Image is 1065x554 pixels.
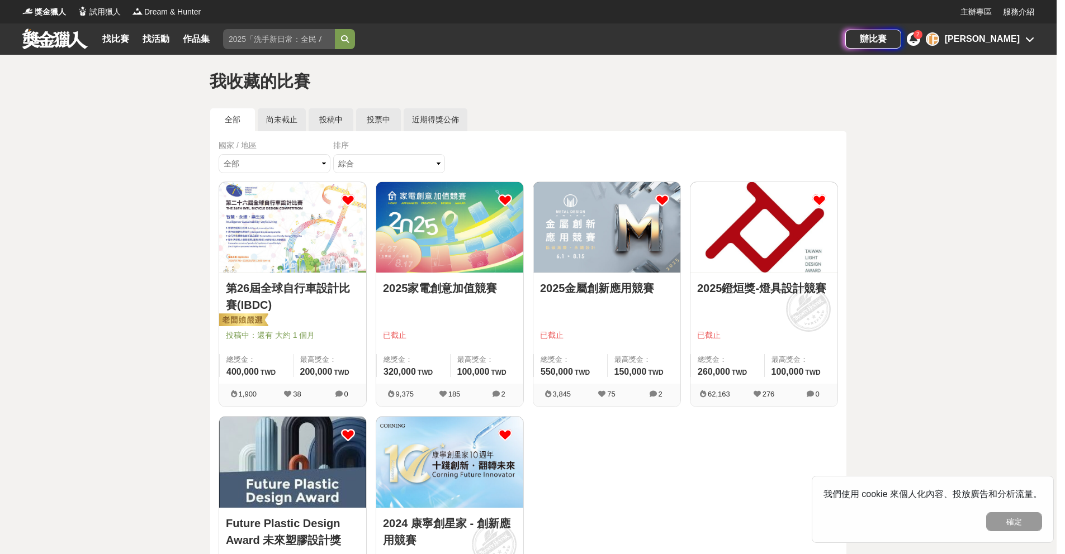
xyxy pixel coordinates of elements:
[614,354,674,365] span: 最高獎金：
[226,329,359,341] span: 投稿中：還有 大約 1 個月
[540,280,674,297] a: 2025金屬創新應用競賽
[22,6,34,17] img: Logo
[540,329,674,341] span: 已截止
[226,280,359,313] a: 第26屆全球自行車設計比賽(IBDC)
[383,515,517,548] a: 2024 康寧創星家 - 創新應用競賽
[1003,6,1034,18] a: 服務介紹
[448,390,461,398] span: 185
[217,313,268,328] img: 老闆娘嚴選
[771,354,831,365] span: 最高獎金：
[926,32,939,46] div: [PERSON_NAME]
[334,369,349,376] span: TWD
[575,369,590,376] span: TWD
[219,417,366,508] a: Cover Image
[457,367,490,376] span: 100,000
[771,367,804,376] span: 100,000
[659,390,662,398] span: 2
[607,390,615,398] span: 75
[614,367,647,376] span: 150,000
[210,108,255,131] a: 全部
[132,6,143,17] img: Logo
[541,367,573,376] span: 550,000
[293,390,301,398] span: 38
[648,369,663,376] span: TWD
[261,369,276,376] span: TWD
[226,367,259,376] span: 400,000
[708,390,730,398] span: 62,163
[226,515,359,548] a: Future Plastic Design Award 未來塑膠設計獎
[132,6,201,18] a: LogoDream & Hunter
[219,182,366,273] img: Cover Image
[138,31,174,47] a: 找活動
[697,329,831,341] span: 已截止
[144,6,201,18] span: Dream & Hunter
[226,354,286,365] span: 總獎金：
[916,31,920,37] span: 2
[845,30,901,49] a: 辦比賽
[344,390,348,398] span: 0
[698,354,758,365] span: 總獎金：
[239,390,257,398] span: 1,900
[553,390,571,398] span: 3,845
[77,6,88,17] img: Logo
[986,512,1042,531] button: 確定
[376,417,523,507] img: Cover Image
[960,6,992,18] a: 主辦專區
[697,280,831,297] a: 2025鐙烜獎-燈具設計競賽
[219,140,333,151] div: 國家 / 地區
[816,390,820,398] span: 0
[258,108,306,131] a: 尚未截止
[533,182,680,273] img: Cover Image
[309,108,353,131] a: 投稿中
[35,6,66,18] span: 獎金獵人
[22,6,66,18] a: Logo獎金獵人
[210,71,847,92] h1: 我收藏的比賽
[698,367,730,376] span: 260,000
[541,354,600,365] span: 總獎金：
[945,32,1020,46] div: [PERSON_NAME]
[732,369,747,376] span: TWD
[690,182,837,273] img: Cover Image
[501,390,505,398] span: 2
[300,354,360,365] span: 最高獎金：
[396,390,414,398] span: 9,375
[805,369,820,376] span: TWD
[178,31,214,47] a: 作品集
[384,354,443,365] span: 總獎金：
[356,108,401,131] a: 投票中
[823,489,1042,499] span: 我們使用 cookie 來個人化內容、投放廣告和分析流量。
[376,182,523,273] img: Cover Image
[89,6,121,18] span: 試用獵人
[219,417,366,507] img: Cover Image
[457,354,517,365] span: 最高獎金：
[384,367,416,376] span: 320,000
[383,280,517,297] a: 2025家電創意加值競賽
[376,417,523,508] a: Cover Image
[333,140,448,151] div: 排序
[223,29,335,49] input: 2025「洗手新日常：全民 ALL IN」洗手歌全台徵選
[491,369,506,376] span: TWD
[383,329,517,341] span: 已截止
[418,369,433,376] span: TWD
[763,390,775,398] span: 276
[404,108,467,131] a: 近期得獎公佈
[77,6,121,18] a: Logo試用獵人
[300,367,333,376] span: 200,000
[98,31,134,47] a: 找比賽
